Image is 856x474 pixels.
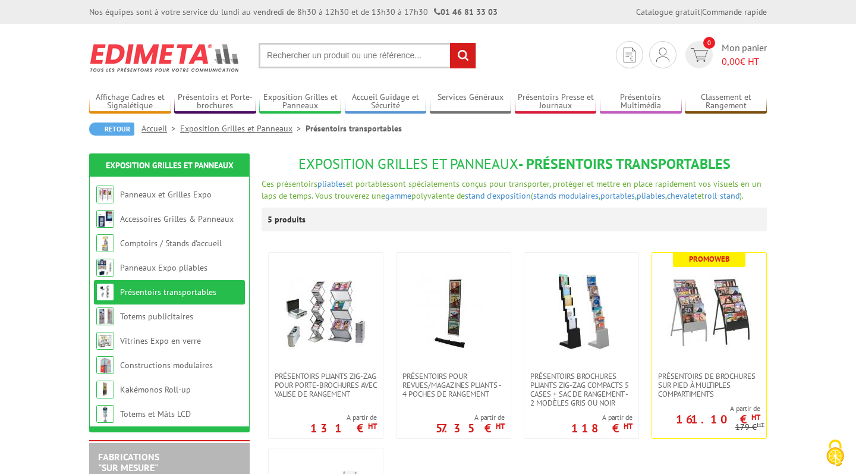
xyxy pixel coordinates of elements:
sup: HT [757,420,764,429]
a: Panneaux Expo pliables [120,262,207,273]
img: Présentoirs transportables [96,283,114,301]
span: Présentoirs brochures pliants Zig-Zag compacts 5 cases + sac de rangement - 2 Modèles Gris ou Noir [530,372,632,407]
a: Accueil [141,123,180,134]
a: Services Généraux [430,92,512,112]
sup: HT [751,412,760,422]
div: Nos équipes sont à votre service du lundi au vendredi de 8h30 à 12h30 et de 13h30 à 17h30 [89,6,498,18]
img: Totems publicitaires [96,307,114,325]
span: A partir de [436,413,505,422]
span: 0,00 [722,55,740,67]
span: 0 [703,37,715,49]
img: Panneaux et Grilles Expo [96,186,114,203]
p: 179 € [735,423,764,432]
span: ( , , , et ). [531,190,744,201]
b: Promoweb [689,254,730,264]
a: Accueil Guidage et Sécurité [345,92,427,112]
a: stand d’exposition [465,190,531,201]
img: Constructions modulaires [96,356,114,374]
a: Exposition Grilles et Panneaux [180,123,306,134]
span: Présentoirs pliants Zig-Zag pour porte-brochures avec valise de rangement [275,372,377,398]
input: Rechercher un produit ou une référence... [259,43,476,68]
img: Cookies (fenêtre modale) [820,438,850,468]
img: Vitrines Expo en verre [96,332,114,350]
img: Kakémonos Roll-up [96,381,114,398]
a: Affichage Cadres et Signalétique [89,92,171,112]
a: Exposition Grilles et Panneaux [259,92,341,112]
a: Accessoires Grilles & Panneaux [120,214,234,224]
img: Présentoirs brochures pliants Zig-Zag compacts 5 cases + sac de rangement - 2 Modèles Gris ou Noir [540,271,623,354]
a: Présentoirs et Porte-brochures [174,92,256,112]
a: Commande rapide [702,7,767,17]
img: Panneaux Expo pliables [96,259,114,277]
a: Présentoirs pour revues/magazines pliants - 4 poches de rangement [396,372,511,398]
a: pliables [637,190,665,201]
span: A partir de [310,413,377,422]
sup: HT [624,421,632,431]
a: stands modulaires [533,190,599,201]
div: | [636,6,767,18]
p: 131 € [310,425,377,432]
a: Kakémonos Roll-up [120,384,191,395]
font: et portables [262,178,761,201]
span: A partir de [652,404,760,413]
a: Présentoirs de brochures sur pied à multiples compartiments [652,372,766,398]
img: devis rapide [624,48,635,62]
input: rechercher [450,43,476,68]
a: pliables [317,178,346,189]
span: Exposition Grilles et Panneaux [298,155,518,173]
a: Vitrines Expo en verre [120,335,201,346]
a: devis rapide 0 Mon panier 0,00€ HT [682,41,767,68]
span: Présentoirs de brochures sur pied à multiples compartiments [658,372,760,398]
span: Présentoirs pour revues/magazines pliants - 4 poches de rangement [402,372,505,398]
a: Catalogue gratuit [636,7,700,17]
a: portables [600,190,635,201]
span: A partir de [571,413,632,422]
a: Totems publicitaires [120,311,193,322]
sup: HT [368,421,377,431]
span: Mon panier [722,41,767,68]
img: Comptoirs / Stands d'accueil [96,234,114,252]
a: Présentoirs Presse et Journaux [515,92,597,112]
a: Présentoirs pliants Zig-Zag pour porte-brochures avec valise de rangement [269,372,383,398]
sup: HT [496,421,505,431]
span: sont spécialements conçus pour transporter, protéger et mettre en place rapidement vos visuels en... [262,178,761,201]
strong: 01 46 81 33 03 [434,7,498,17]
p: 118 € [571,425,632,432]
img: devis rapide [691,48,708,62]
a: Panneaux et Grilles Expo [120,189,212,200]
p: 57.35 € [436,425,505,432]
a: Présentoirs brochures pliants Zig-Zag compacts 5 cases + sac de rangement - 2 Modèles Gris ou Noir [524,372,638,407]
h1: - Présentoirs transportables [262,156,767,172]
p: 161.10 € [676,416,760,423]
a: Constructions modulaires [120,360,213,371]
img: Accessoires Grilles & Panneaux [96,210,114,228]
img: Edimeta [89,36,241,80]
a: roll-stand [704,190,739,201]
a: Présentoirs Multimédia [600,92,682,112]
a: Exposition Grilles et Panneaux [106,160,234,171]
a: Retour [89,123,134,136]
img: Présentoirs pour revues/magazines pliants - 4 poches de rangement [412,271,495,354]
img: devis rapide [656,48,669,62]
span: Ces présentoirs [262,178,317,189]
a: gamme [385,190,411,201]
button: Cookies (fenêtre modale) [814,434,856,474]
a: Comptoirs / Stands d'accueil [120,238,222,249]
a: chevalet [667,190,697,201]
li: Présentoirs transportables [306,123,402,134]
p: 5 produits [267,208,312,231]
img: Présentoirs pliants Zig-Zag pour porte-brochures avec valise de rangement [284,271,367,354]
img: Présentoirs de brochures sur pied à multiples compartiments [668,271,751,354]
span: € HT [722,55,767,68]
a: Présentoirs transportables [120,287,216,297]
a: Classement et Rangement [685,92,767,112]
